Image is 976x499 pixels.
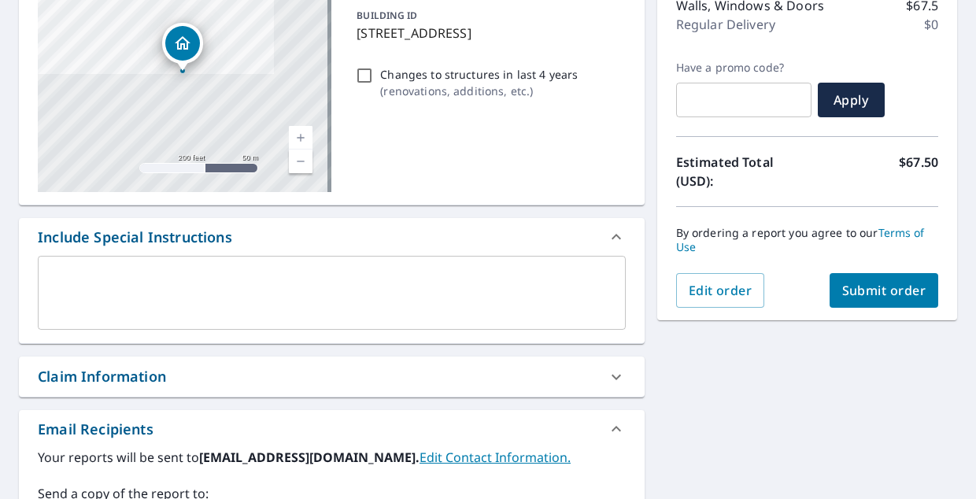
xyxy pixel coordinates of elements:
[19,218,645,256] div: Include Special Instructions
[19,357,645,397] div: Claim Information
[818,83,885,117] button: Apply
[19,410,645,448] div: Email Recipients
[676,226,938,254] p: By ordering a report you agree to our
[830,273,939,308] button: Submit order
[676,61,811,75] label: Have a promo code?
[676,273,765,308] button: Edit order
[289,150,312,173] a: Current Level 17, Zoom Out
[924,15,938,34] p: $0
[380,83,578,99] p: ( renovations, additions, etc. )
[676,153,808,190] p: Estimated Total (USD):
[689,282,752,299] span: Edit order
[357,9,417,22] p: BUILDING ID
[38,366,166,387] div: Claim Information
[676,225,925,254] a: Terms of Use
[842,282,926,299] span: Submit order
[162,23,203,72] div: Dropped pin, building 1, Residential property, 23 PANAMOUNT MANOR NW CALGARY AB T3K6H9
[38,419,153,440] div: Email Recipients
[676,15,775,34] p: Regular Delivery
[199,449,420,466] b: [EMAIL_ADDRESS][DOMAIN_NAME].
[38,227,232,248] div: Include Special Instructions
[38,448,626,467] label: Your reports will be sent to
[420,449,571,466] a: EditContactInfo
[380,66,578,83] p: Changes to structures in last 4 years
[830,91,872,109] span: Apply
[289,126,312,150] a: Current Level 17, Zoom In
[357,24,619,43] p: [STREET_ADDRESS]
[899,153,938,190] p: $67.50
